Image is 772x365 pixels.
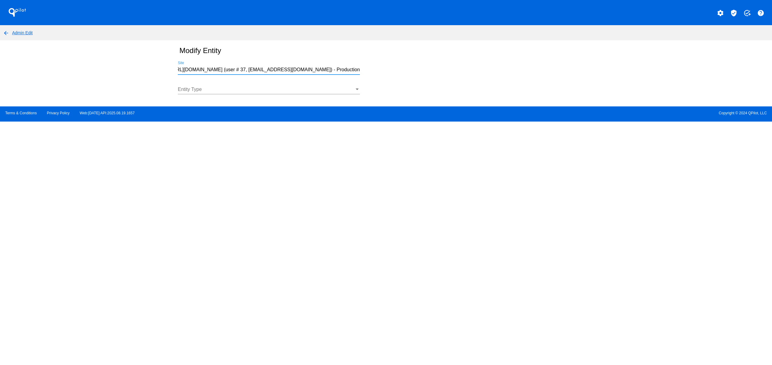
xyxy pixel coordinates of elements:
[391,111,767,115] span: Copyright © 2024 QPilot, LLC
[743,9,751,17] mat-icon: add_task
[5,6,29,18] h1: QPilot
[757,9,764,17] mat-icon: help
[47,111,70,115] a: Privacy Policy
[5,111,37,115] a: Terms & Conditions
[178,67,360,72] input: Number
[717,9,724,17] mat-icon: settings
[730,9,737,17] mat-icon: verified_user
[179,46,221,55] h2: Modify Entity
[2,29,10,37] mat-icon: arrow_back
[80,111,135,115] a: Web:[DATE] API:2025.08.19.1657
